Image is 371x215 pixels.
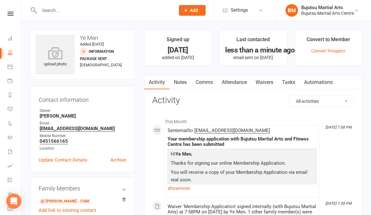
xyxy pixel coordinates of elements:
strong: [PERSON_NAME] [40,113,126,119]
a: Add link to existing contact [39,207,96,214]
button: Add [179,5,206,16]
span: Settings [231,3,248,17]
div: Owner [40,108,126,114]
a: Waivers [251,75,278,90]
a: [PERSON_NAME] - Child [40,198,89,205]
a: Tasks [278,75,300,90]
p: email sent on [DATE] [225,55,281,60]
a: Update Contact Details [39,156,87,164]
div: Bujutsu Martial Arts [301,5,354,10]
div: upload photo [36,47,75,68]
a: Calendar [8,60,22,74]
p: Thanks for signing our online Membership Application. [169,159,315,168]
div: Your membership application with Bujutsu Martial Arts and Fitness Centre has been submitted [168,136,317,147]
h3: Activity [152,96,354,105]
a: Convert Prospect [311,48,345,53]
div: Email [40,120,126,126]
a: Payments [8,74,22,89]
a: Archive [110,156,126,164]
time: Added [DATE] [80,42,104,47]
span: Information Package Sent [80,49,114,61]
li: This Month [152,115,354,125]
div: [DATE] [150,47,206,53]
i: [DATE] 7:58 PM [325,201,352,206]
div: Location [40,146,126,152]
p: Hi , [169,150,315,159]
div: Bujutsu Martial Arts Centre [301,10,354,16]
a: Attendance [217,75,251,90]
div: Last contacted [236,36,270,47]
div: less than a minute ago [225,47,281,53]
a: show more [168,184,317,193]
div: Convert to Member [307,36,350,47]
span: Add [190,8,198,13]
i: [DATE] 7:58 PM [325,125,352,130]
a: Comms [191,75,217,90]
a: What's New [8,188,22,202]
a: People [8,46,22,60]
a: Activity [144,75,169,90]
h3: Family Members [39,185,126,192]
div: Mobile Number [40,133,126,139]
a: Dashboard [8,32,22,46]
a: Automations [300,75,337,90]
p: added on [DATE] [150,55,206,60]
span: [DEMOGRAPHIC_DATA] [80,63,122,67]
div: Open Intercom Messenger [6,194,21,209]
strong: Ye Men [175,151,191,157]
h3: Ye Men [36,35,129,41]
h3: Contact information [39,94,126,103]
span: Sent email to [168,128,270,134]
a: Assessments [8,159,22,174]
a: Reports [8,89,22,103]
input: Search... [37,6,171,15]
p: You will receive a copy of your Membership Application via email real soon. [169,168,315,185]
div: Signed up [167,36,189,47]
div: BM [285,4,298,17]
a: Notes [169,75,191,90]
